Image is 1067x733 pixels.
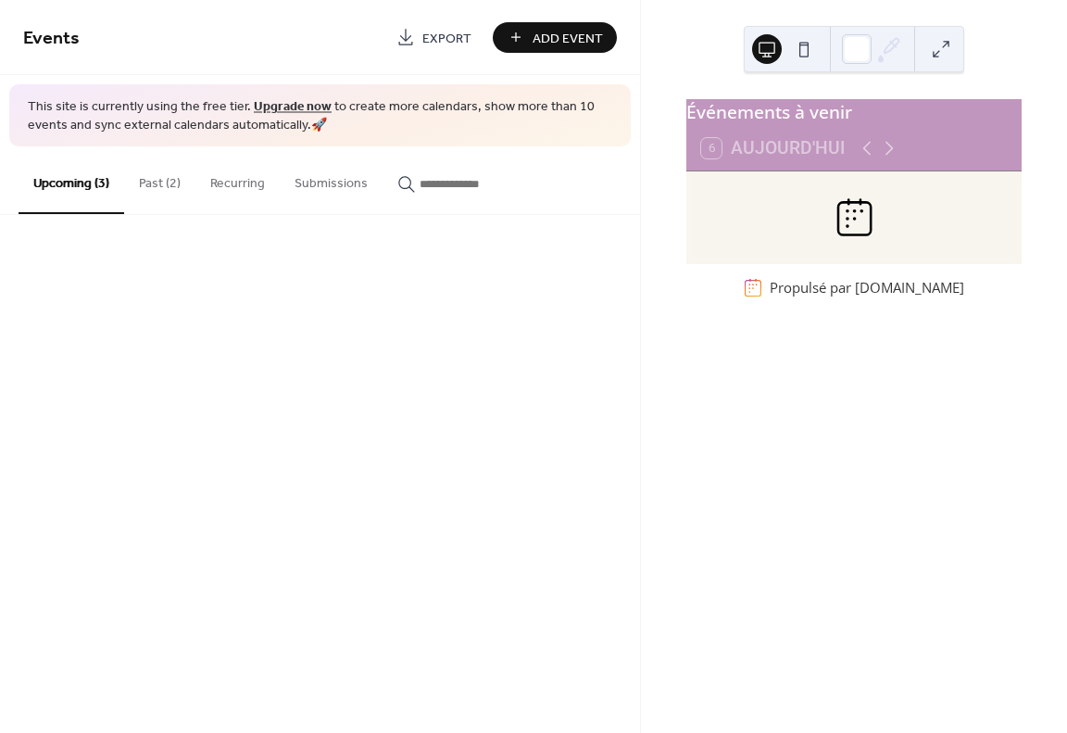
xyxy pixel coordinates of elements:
button: Upcoming (3) [19,146,124,214]
button: Recurring [195,146,280,212]
button: Submissions [280,146,383,212]
span: Add Event [533,29,603,48]
a: Upgrade now [254,95,332,120]
button: Add Event [493,22,617,53]
span: Export [422,29,471,48]
div: Événements à venir [686,99,1022,126]
div: Propulsé par [770,278,964,297]
span: Events [23,20,80,57]
span: This site is currently using the free tier. to create more calendars, show more than 10 events an... [28,98,612,134]
a: Export [383,22,485,53]
a: [DOMAIN_NAME] [855,278,964,297]
button: Past (2) [124,146,195,212]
